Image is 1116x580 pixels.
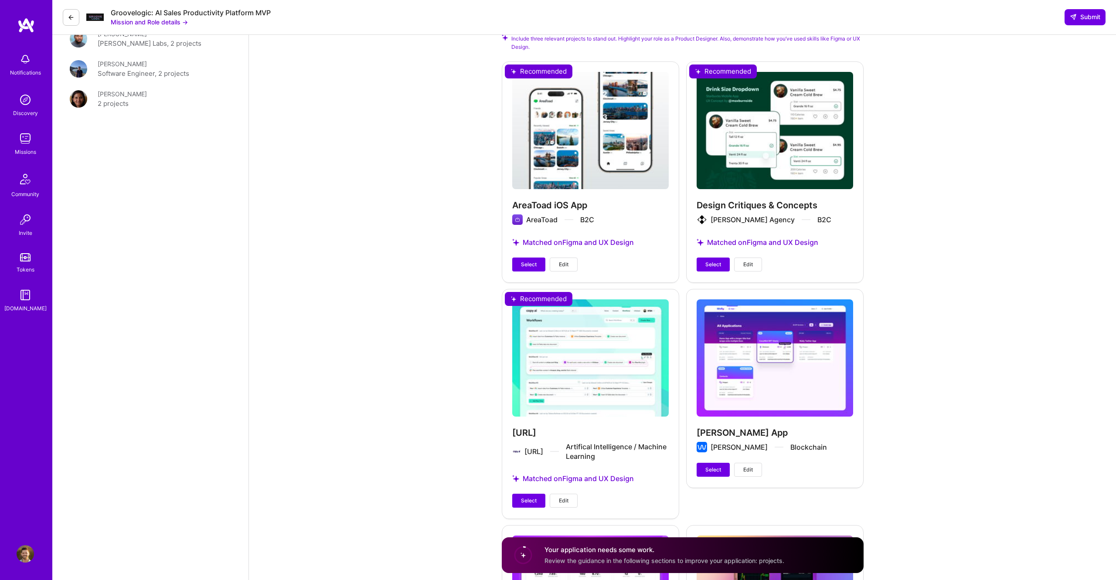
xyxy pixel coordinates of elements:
[19,228,32,237] div: Invite
[17,51,34,68] img: bell
[86,14,104,21] img: Company Logo
[13,109,38,118] div: Discovery
[70,89,231,109] a: User Avatar[PERSON_NAME]2 projects
[734,258,762,271] button: Edit
[17,130,34,147] img: teamwork
[544,545,784,554] h4: Your application needs some work.
[705,466,721,474] span: Select
[70,30,87,47] img: User Avatar
[111,8,271,17] div: Groovelogic: AI Sales Productivity Platform MVP
[559,261,568,268] span: Edit
[111,17,188,27] button: Mission and Role details →
[70,29,231,49] a: User Avatar[PERSON_NAME][PERSON_NAME] Labs, 2 projects
[68,14,75,21] i: icon LeftArrowDark
[17,545,34,563] img: User Avatar
[11,190,39,199] div: Community
[1065,9,1106,25] button: Submit
[17,286,34,304] img: guide book
[14,545,36,563] a: User Avatar
[521,261,537,268] span: Select
[15,169,36,190] img: Community
[98,68,189,79] div: Software Engineer, 2 projects
[98,59,147,68] div: [PERSON_NAME]
[98,89,147,98] div: [PERSON_NAME]
[17,265,34,274] div: Tokens
[98,38,201,49] div: [PERSON_NAME] Labs, 2 projects
[70,60,87,78] img: User Avatar
[705,261,721,268] span: Select
[512,494,545,508] button: Select
[511,34,864,51] span: Include three relevant projects to stand out. Highlight your role as a Product Designer. Also, de...
[17,17,35,33] img: logo
[697,258,730,271] button: Select
[734,463,762,477] button: Edit
[550,494,578,508] button: Edit
[70,90,87,108] img: User Avatar
[743,466,753,474] span: Edit
[697,463,730,477] button: Select
[17,211,34,228] img: Invite
[10,68,41,77] div: Notifications
[15,147,36,156] div: Missions
[743,261,753,268] span: Edit
[544,557,784,564] span: Review the guidance in the following sections to improve your application: projects.
[1070,14,1077,20] i: icon SendLight
[70,59,231,79] a: User Avatar[PERSON_NAME]Software Engineer, 2 projects
[559,497,568,505] span: Edit
[1070,13,1100,21] span: Submit
[550,258,578,271] button: Edit
[20,253,31,261] img: tokens
[502,34,508,41] i: Check
[512,258,545,271] button: Select
[17,91,34,109] img: discovery
[4,304,47,313] div: [DOMAIN_NAME]
[98,98,129,109] div: 2 projects
[521,497,537,505] span: Select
